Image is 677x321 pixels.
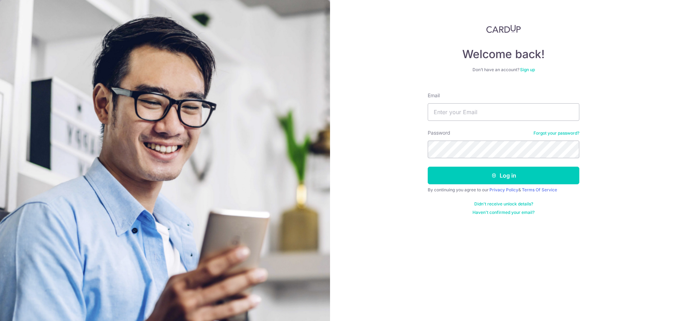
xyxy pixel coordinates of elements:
[428,92,440,99] label: Email
[428,167,579,184] button: Log in
[522,187,557,192] a: Terms Of Service
[428,47,579,61] h4: Welcome back!
[520,67,535,72] a: Sign up
[533,130,579,136] a: Forgot your password?
[428,187,579,193] div: By continuing you agree to our &
[428,129,450,136] label: Password
[428,67,579,73] div: Don’t have an account?
[489,187,518,192] a: Privacy Policy
[428,103,579,121] input: Enter your Email
[486,25,521,33] img: CardUp Logo
[474,201,533,207] a: Didn't receive unlock details?
[472,210,535,215] a: Haven't confirmed your email?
